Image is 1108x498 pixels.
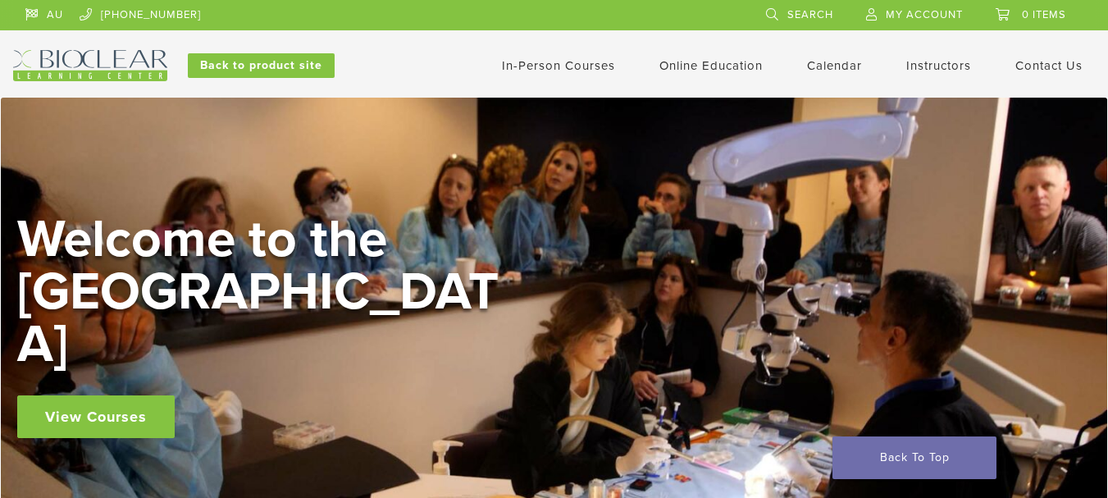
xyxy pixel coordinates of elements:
a: View Courses [17,395,175,438]
a: Online Education [659,58,763,73]
span: My Account [886,8,963,21]
img: Bioclear [13,50,167,81]
a: Back To Top [832,436,996,479]
span: Search [787,8,833,21]
a: Calendar [807,58,862,73]
span: 0 items [1022,8,1066,21]
a: Contact Us [1015,58,1083,73]
a: In-Person Courses [502,58,615,73]
h2: Welcome to the [GEOGRAPHIC_DATA] [17,213,509,371]
a: Instructors [906,58,971,73]
a: Back to product site [188,53,335,78]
